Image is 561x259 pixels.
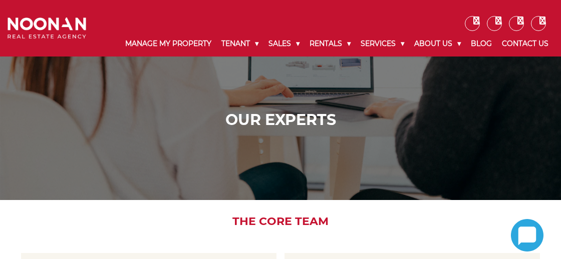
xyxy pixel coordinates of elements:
[263,31,305,56] a: Sales
[216,31,263,56] a: Tenant
[8,17,86,39] img: Noonan Real Estate Agency
[356,31,409,56] a: Services
[10,215,551,228] h2: The Core Team
[120,31,216,56] a: Manage My Property
[466,31,497,56] a: Blog
[305,31,356,56] a: Rentals
[10,111,551,129] h1: Our Experts
[497,31,553,56] a: Contact Us
[409,31,466,56] a: About Us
